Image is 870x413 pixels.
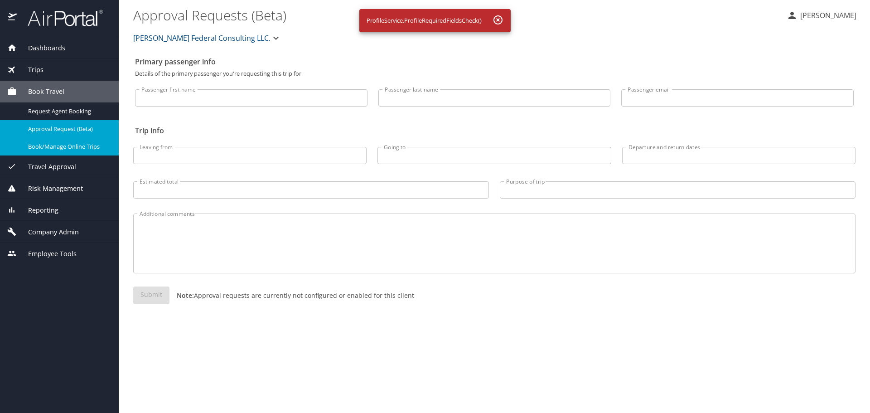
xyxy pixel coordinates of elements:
[17,87,64,97] span: Book Travel
[135,123,854,138] h2: Trip info
[28,125,108,133] span: Approval Request (Beta)
[17,43,65,53] span: Dashboards
[135,71,854,77] p: Details of the primary passenger you're requesting this trip for
[135,54,854,69] h2: Primary passenger info
[17,162,76,172] span: Travel Approval
[367,12,482,29] div: ProfileService.ProfileRequiredFieldsCheck()
[133,32,271,44] span: [PERSON_NAME] Federal Consulting LLC.
[169,291,414,300] p: Approval requests are currently not configured or enabled for this client
[783,7,860,24] button: [PERSON_NAME]
[17,205,58,215] span: Reporting
[177,291,194,300] strong: Note:
[130,29,285,47] button: [PERSON_NAME] Federal Consulting LLC.
[18,9,103,27] img: airportal-logo.png
[17,65,43,75] span: Trips
[28,142,108,151] span: Book/Manage Online Trips
[133,1,779,29] h1: Approval Requests (Beta)
[8,9,18,27] img: icon-airportal.png
[28,107,108,116] span: Request Agent Booking
[17,227,79,237] span: Company Admin
[17,184,83,194] span: Risk Management
[17,249,77,259] span: Employee Tools
[797,10,856,21] p: [PERSON_NAME]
